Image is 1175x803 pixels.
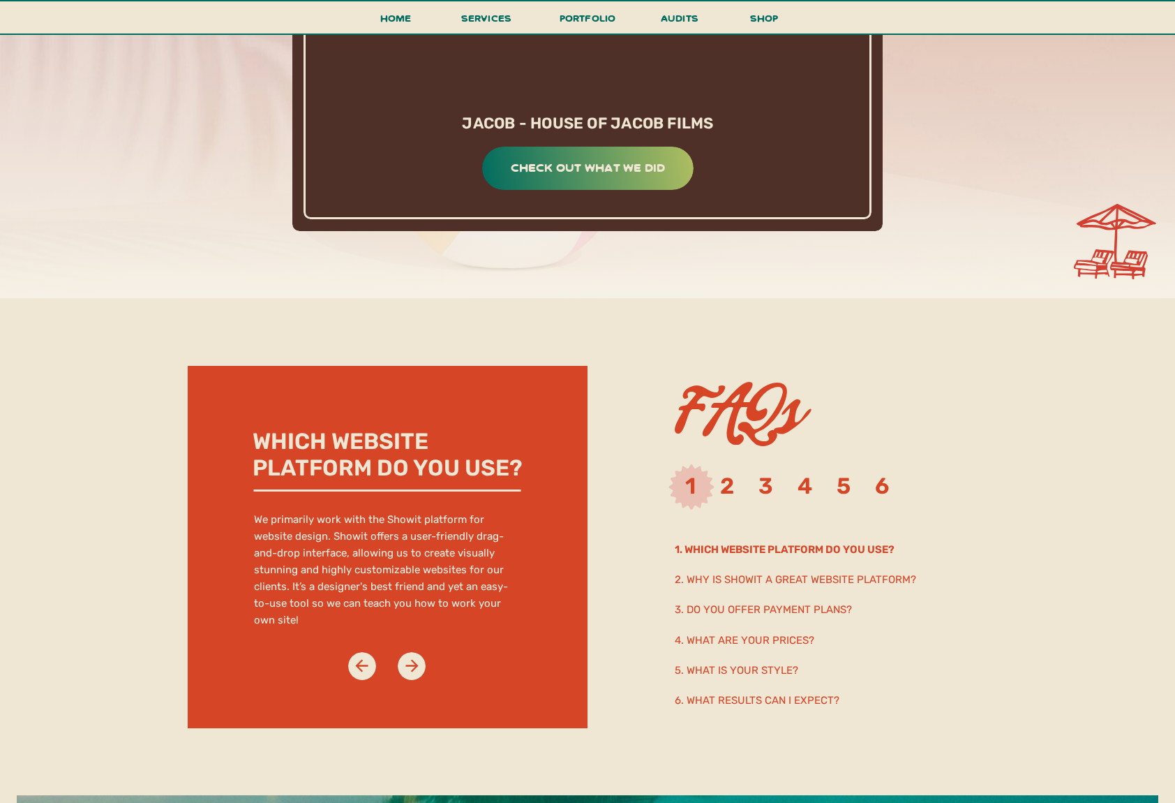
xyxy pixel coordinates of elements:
[675,662,977,677] a: 5. What is your style?
[374,9,417,35] a: Home
[758,473,773,499] a: 3
[685,473,696,499] a: 1
[837,473,851,499] a: 5
[675,601,977,617] a: 3. Do you offer payment plans?
[675,541,995,557] a: 1. Which website platform do you use?
[731,9,798,34] a: shop
[254,511,521,614] p: We primarily work with the Showit platform for website design. Showit offers a user-friendly drag...
[457,9,516,35] a: services
[675,378,802,448] h1: FAQs
[659,9,701,34] a: audits
[675,692,887,707] a: 6. What results can I expect?
[675,632,921,647] a: 4. What are your prices?
[555,9,620,35] a: portfolio
[875,473,889,499] a: 6
[720,473,734,499] a: 2
[502,156,674,178] a: check out what we did
[461,11,512,24] span: services
[798,473,812,499] a: 4
[434,114,742,133] h3: jacob - house of jacob films
[253,428,532,483] h2: Which website platform do you use?
[675,571,977,587] a: 2. why is showit a great website platform?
